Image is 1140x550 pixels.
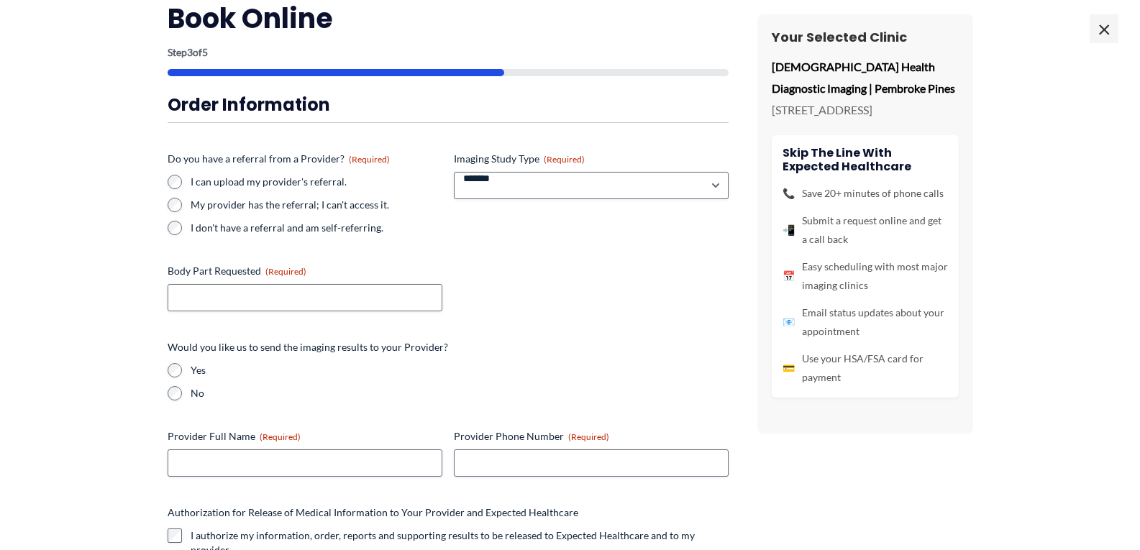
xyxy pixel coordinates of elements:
span: 📧 [783,313,795,331]
label: No [191,386,729,400]
span: (Required) [265,266,306,277]
p: [DEMOGRAPHIC_DATA] Health Diagnostic Imaging | Pembroke Pines [772,56,959,98]
span: 📞 [783,184,795,203]
h3: Order Information [168,93,729,116]
legend: Would you like us to send the imaging results to your Provider? [168,340,448,354]
label: I don't have a referral and am self-referring. [191,221,442,235]
li: Save 20+ minutes of phone calls [783,184,948,203]
span: × [1090,14,1118,43]
label: I can upload my provider's referral. [191,175,442,189]
span: 💳 [783,359,795,377]
h3: Your Selected Clinic [772,29,959,45]
li: Easy scheduling with most major imaging clinics [783,257,948,295]
h2: Book Online [168,1,729,36]
span: 3 [187,46,193,58]
p: Step of [168,47,729,58]
label: Yes [191,363,729,377]
label: Provider Phone Number [454,429,729,444]
span: 📅 [783,267,795,285]
span: 📲 [783,221,795,239]
span: (Required) [568,431,609,442]
li: Submit a request online and get a call back [783,211,948,249]
h4: Skip the line with Expected Healthcare [783,146,948,173]
span: (Required) [544,154,585,165]
label: Body Part Requested [168,264,442,278]
legend: Do you have a referral from a Provider? [168,152,390,166]
legend: Authorization for Release of Medical Information to Your Provider and Expected Healthcare [168,505,578,520]
span: (Required) [260,431,301,442]
li: Email status updates about your appointment [783,303,948,341]
li: Use your HSA/FSA card for payment [783,349,948,387]
label: Imaging Study Type [454,152,729,166]
span: 5 [202,46,208,58]
p: [STREET_ADDRESS] [772,99,959,121]
span: (Required) [349,154,390,165]
label: Provider Full Name [168,429,442,444]
label: My provider has the referral; I can't access it. [191,198,442,212]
